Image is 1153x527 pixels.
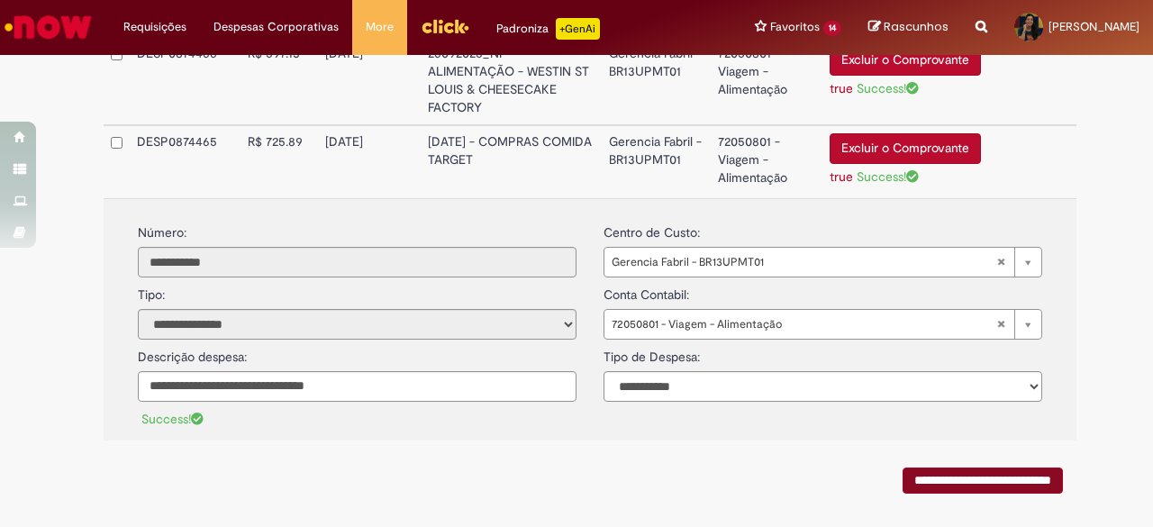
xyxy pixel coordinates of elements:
span: 14 [823,21,841,36]
td: R$ 725.89 [241,125,318,198]
td: 72050801 - Viagem - Alimentação [711,37,822,125]
td: DESP0874466 [130,37,241,125]
abbr: Limpar campo centro_de_custo [987,248,1014,277]
span: Success! [857,80,919,96]
button: Excluir o Comprovante [830,133,981,164]
span: Success! [141,411,204,427]
span: Despesas Corporativas [213,18,339,36]
td: 26092025_NF ALIMENTAÇÃO - WESTIN ST LOUIS & CHEESECAKE FACTORY [421,37,602,125]
abbr: Limpar campo conta_contabil [987,310,1014,339]
td: [DATE] [318,125,421,198]
td: [DATE] [318,37,421,125]
span: Rascunhos [884,18,949,35]
label: Conta Contabil: [604,277,689,304]
label: Descrição despesa: [138,349,247,367]
td: DESP0874465 [130,125,241,198]
span: Favoritos [770,18,820,36]
td: Excluir o Comprovante true Success! [822,37,1010,125]
div: Padroniza [496,18,600,40]
span: Success! [857,168,919,185]
a: true [830,168,853,185]
label: Centro de Custo: [604,215,700,242]
td: Gerencia Fabril - BR13UPMT01 [602,125,711,198]
a: Gerencia Fabril - BR13UPMT01Limpar campo centro_de_custo [604,247,1042,277]
label: Número: [138,224,186,242]
p: +GenAi [556,18,600,40]
img: click_logo_yellow_360x200.png [421,13,469,40]
span: Gerencia Fabril - BR13UPMT01 [612,248,996,277]
label: Tipo: [138,277,165,304]
label: Tipo de Despesa: [604,340,700,367]
button: Excluir o Comprovante [830,45,981,76]
td: R$ 597.13 [241,37,318,125]
img: ServiceNow [2,9,95,45]
span: Requisições [123,18,186,36]
span: 72050801 - Viagem - Alimentação [612,310,996,339]
td: [DATE] - COMPRAS COMIDA TARGET [421,125,602,198]
td: 72050801 - Viagem - Alimentação [711,125,822,198]
a: Rascunhos [868,19,949,36]
a: 72050801 - Viagem - AlimentaçãoLimpar campo conta_contabil [604,309,1042,340]
td: Gerencia Fabril - BR13UPMT01 [602,37,711,125]
td: Excluir o Comprovante true Success! [822,125,1010,198]
span: More [366,18,394,36]
span: [PERSON_NAME] [1049,19,1139,34]
a: true [830,80,853,96]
